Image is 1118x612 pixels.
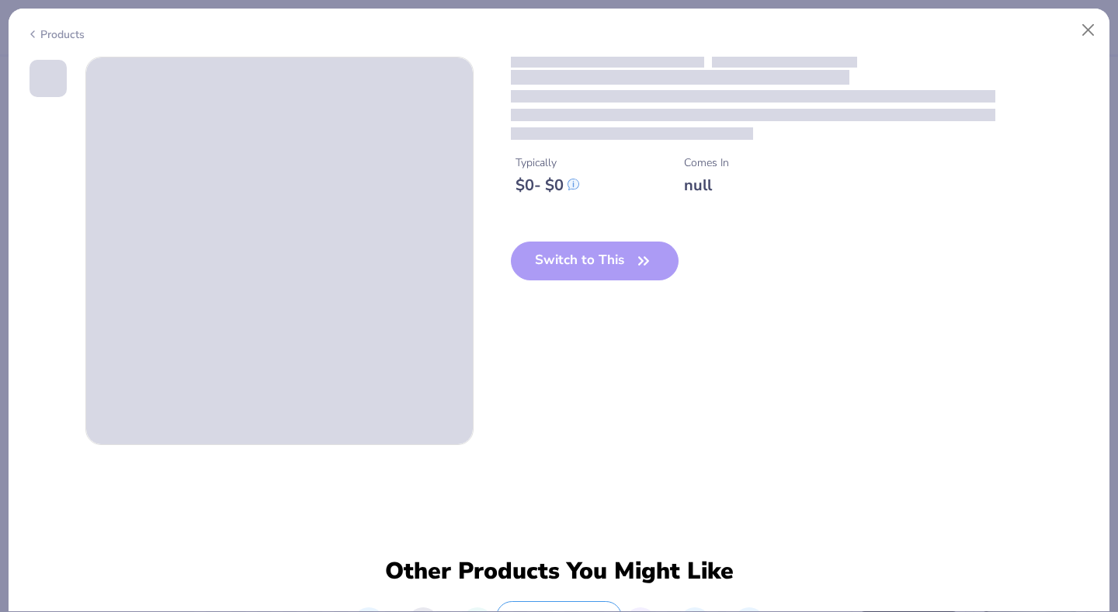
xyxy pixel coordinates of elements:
div: Comes In [684,155,729,171]
div: Other Products You Might Like [375,558,743,586]
div: Typically [516,155,579,171]
div: $ 0 - $ 0 [516,176,579,195]
div: Products [26,26,85,43]
button: Close [1074,16,1103,45]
